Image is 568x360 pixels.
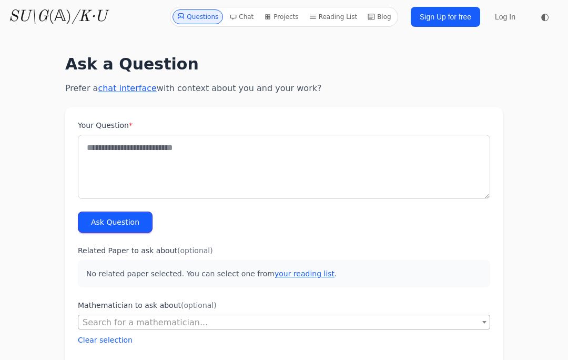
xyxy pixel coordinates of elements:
i: SU\G [8,9,48,25]
p: Prefer a with context about you and your work? [65,82,503,95]
a: your reading list [275,269,334,278]
span: (optional) [177,246,213,255]
a: chat interface [98,83,156,93]
a: Questions [173,9,223,24]
a: Blog [363,9,395,24]
label: Your Question [78,120,490,131]
h1: Ask a Question [65,55,503,74]
span: Search for a mathematician... [83,317,208,327]
a: Sign Up for free [411,7,480,27]
span: (optional) [181,301,217,309]
a: SU\G(𝔸)/K·U [8,7,107,26]
label: Related Paper to ask about [78,245,490,256]
button: Ask Question [78,212,153,233]
span: Search for a mathematician... [78,315,490,330]
a: Projects [260,9,302,24]
p: No related paper selected. You can select one from . [78,260,490,287]
button: Clear selection [78,335,133,345]
span: ◐ [541,12,549,22]
button: ◐ [534,6,555,27]
a: Reading List [305,9,362,24]
label: Mathematician to ask about [78,300,490,311]
a: Chat [225,9,258,24]
i: /K·U [72,9,107,25]
span: Search for a mathematician... [78,315,490,329]
a: Log In [489,7,522,26]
